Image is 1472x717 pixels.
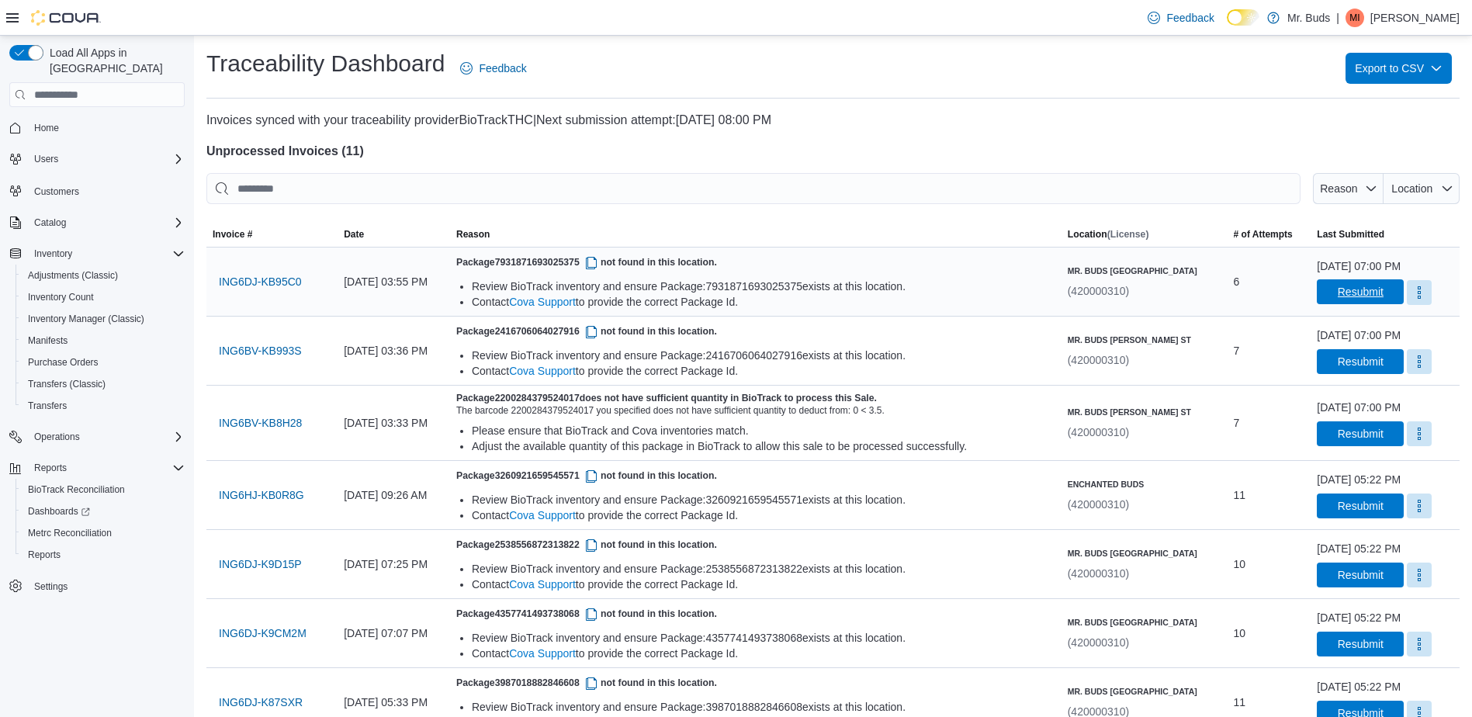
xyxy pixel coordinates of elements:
[1068,567,1129,580] span: (420000310)
[34,216,66,229] span: Catalog
[1068,547,1197,559] h6: Mr. Buds [GEOGRAPHIC_DATA]
[536,113,676,126] span: Next submission attempt:
[338,335,450,366] div: [DATE] 03:36 PM
[1068,334,1191,346] h6: Mr. Buds [PERSON_NAME] St
[1313,173,1384,204] button: Reason
[28,459,185,477] span: Reports
[472,279,1055,294] div: Review BioTrack inventory and ensure Package: 7931871693025375 exists at this location.
[338,407,450,438] div: [DATE] 03:33 PM
[16,265,191,286] button: Adjustments (Classic)
[213,618,313,649] button: ING6DJ-K9CM2M
[1068,426,1129,438] span: (420000310)
[34,153,58,165] span: Users
[1317,228,1384,241] span: Last Submitted
[1068,354,1129,366] span: (420000310)
[34,580,68,593] span: Settings
[34,122,59,134] span: Home
[472,699,1055,715] div: Review BioTrack inventory and ensure Package: 3987018882846608 exists at this location.
[22,502,185,521] span: Dashboards
[28,119,65,137] a: Home
[219,274,302,289] span: ING6DJ-KB95C0
[1407,494,1432,518] button: More
[472,646,1055,661] div: Contact to provide the correct Package Id.
[456,674,1055,693] h5: Package not found in this location.
[34,431,80,443] span: Operations
[1068,478,1145,490] h6: Enchanted Buds
[495,257,601,268] span: 7931871693025375
[1234,341,1240,360] span: 7
[509,647,576,660] a: Cova Support
[22,397,185,415] span: Transfers
[472,630,1055,646] div: Review BioTrack inventory and ensure Package: 4357741493738068 exists at this location.
[1068,685,1197,698] h6: Mr. Buds [GEOGRAPHIC_DATA]
[1317,632,1404,656] button: Resubmit
[28,244,78,263] button: Inventory
[472,348,1055,363] div: Review BioTrack inventory and ensure Package: 2416706064027916 exists at this location.
[213,480,310,511] button: ING6HJ-KB0R8G
[22,375,185,393] span: Transfers (Classic)
[22,353,105,372] a: Purchase Orders
[3,575,191,597] button: Settings
[1317,679,1401,694] div: [DATE] 05:22 PM
[1107,229,1149,240] span: (License)
[28,356,99,369] span: Purchase Orders
[31,10,101,26] img: Cova
[22,375,112,393] a: Transfers (Classic)
[28,527,112,539] span: Metrc Reconciliation
[28,182,85,201] a: Customers
[28,428,86,446] button: Operations
[1317,563,1404,587] button: Resubmit
[338,618,450,649] div: [DATE] 07:07 PM
[22,480,131,499] a: BioTrack Reconciliation
[454,53,532,84] a: Feedback
[16,330,191,352] button: Manifests
[3,179,191,202] button: Customers
[22,353,185,372] span: Purchase Orders
[22,524,118,542] a: Metrc Reconciliation
[1320,182,1357,195] span: Reason
[1068,636,1129,649] span: (420000310)
[16,352,191,373] button: Purchase Orders
[219,415,302,431] span: ING6BV-KB8H28
[1234,272,1240,291] span: 6
[1317,279,1404,304] button: Resubmit
[22,288,100,307] a: Inventory Count
[22,546,67,564] a: Reports
[1338,567,1384,583] span: Resubmit
[213,228,252,241] span: Invoice #
[22,310,151,328] a: Inventory Manager (Classic)
[22,502,96,521] a: Dashboards
[472,492,1055,507] div: Review BioTrack inventory and ensure Package: 3260921659545571 exists at this location.
[16,373,191,395] button: Transfers (Classic)
[1317,494,1404,518] button: Resubmit
[1407,349,1432,374] button: More
[3,148,191,170] button: Users
[3,457,191,479] button: Reports
[16,501,191,522] a: Dashboards
[22,331,74,350] a: Manifests
[1338,284,1384,300] span: Resubmit
[338,549,450,580] div: [DATE] 07:25 PM
[206,111,1460,130] p: Invoices synced with your traceability provider BioTrackTHC | [DATE] 08:00 PM
[456,254,1055,272] h5: Package not found in this location.
[509,578,576,591] a: Cova Support
[28,213,185,232] span: Catalog
[16,308,191,330] button: Inventory Manager (Classic)
[34,462,67,474] span: Reports
[472,423,1055,438] div: Please ensure that BioTrack and Cova inventories match.
[28,150,64,168] button: Users
[1317,327,1401,343] div: [DATE] 07:00 PM
[28,459,73,477] button: Reports
[219,343,302,358] span: ING6BV-KB993S
[344,228,364,241] span: Date
[213,266,308,297] button: ING6DJ-KB95C0
[456,323,1055,341] h5: Package not found in this location.
[219,625,307,641] span: ING6DJ-K9CM2M
[1234,228,1293,241] span: # of Attempts
[509,296,576,308] a: Cova Support
[1338,354,1384,369] span: Resubmit
[28,400,67,412] span: Transfers
[1166,10,1214,26] span: Feedback
[1391,182,1432,195] span: Location
[456,536,1055,555] h5: Package not found in this location.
